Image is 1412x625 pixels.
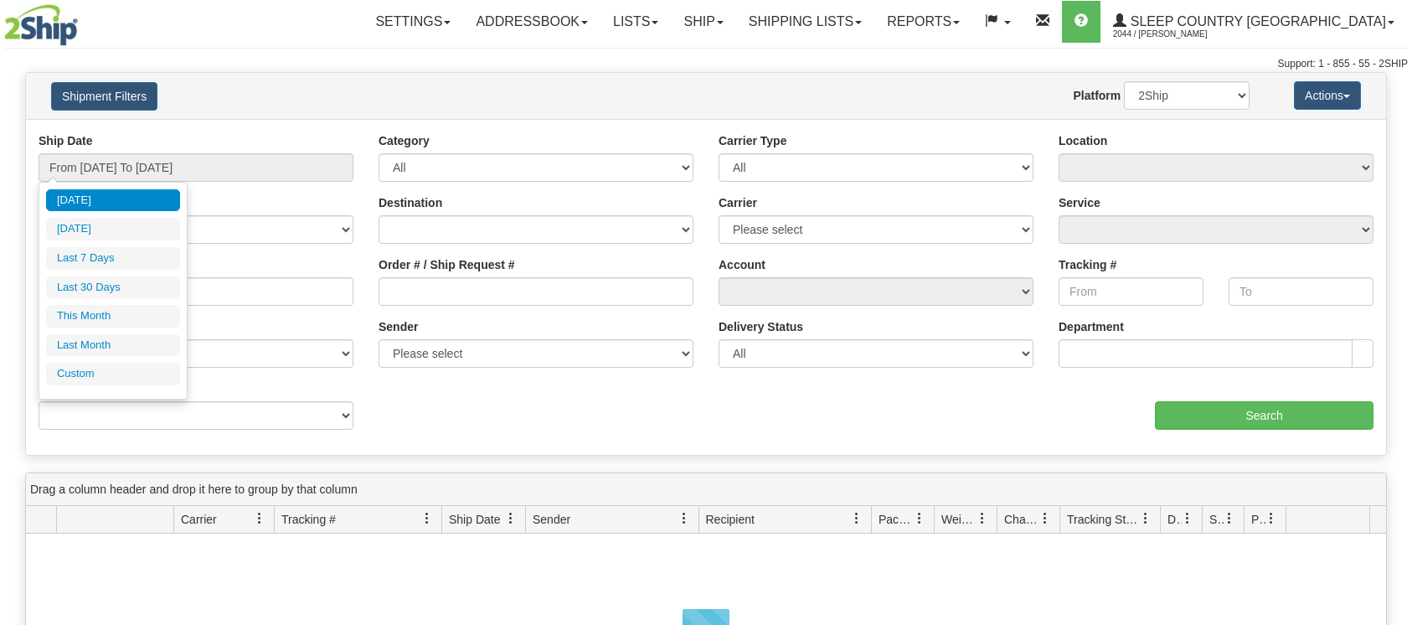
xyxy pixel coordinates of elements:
span: Tracking # [281,511,336,528]
li: Last 7 Days [46,247,180,270]
a: Reports [874,1,972,43]
li: Custom [46,363,180,385]
button: Actions [1294,81,1361,110]
li: Last 30 Days [46,276,180,299]
a: Carrier filter column settings [245,504,274,533]
input: Search [1155,401,1373,430]
label: Ship Date [39,132,93,149]
a: Ship Date filter column settings [497,504,525,533]
span: Pickup Status [1251,511,1265,528]
a: Ship [671,1,735,43]
label: Carrier Type [719,132,786,149]
li: This Month [46,305,180,328]
div: Support: 1 - 855 - 55 - 2SHIP [4,57,1408,71]
label: Sender [379,318,418,335]
a: Sleep Country [GEOGRAPHIC_DATA] 2044 / [PERSON_NAME] [1100,1,1407,43]
img: logo2044.jpg [4,4,78,46]
span: Carrier [181,511,217,528]
input: From [1059,277,1203,306]
span: Charge [1004,511,1039,528]
iframe: chat widget [1373,227,1410,398]
li: [DATE] [46,189,180,212]
span: Sleep Country [GEOGRAPHIC_DATA] [1126,14,1386,28]
li: [DATE] [46,218,180,240]
label: Location [1059,132,1107,149]
label: Account [719,256,765,273]
a: Recipient filter column settings [843,504,871,533]
span: Recipient [706,511,755,528]
span: Sender [533,511,570,528]
a: Delivery Status filter column settings [1173,504,1202,533]
a: Lists [600,1,671,43]
span: Weight [941,511,977,528]
input: To [1229,277,1373,306]
a: Weight filter column settings [968,504,997,533]
label: Delivery Status [719,318,803,335]
li: Last Month [46,334,180,357]
label: Category [379,132,430,149]
button: Shipment Filters [51,82,157,111]
a: Tracking # filter column settings [413,504,441,533]
a: Sender filter column settings [670,504,698,533]
a: Settings [363,1,463,43]
span: 2044 / [PERSON_NAME] [1113,26,1239,43]
a: Pickup Status filter column settings [1257,504,1286,533]
span: Packages [879,511,914,528]
label: Destination [379,194,442,211]
a: Tracking Status filter column settings [1131,504,1160,533]
a: Charge filter column settings [1031,504,1059,533]
span: Tracking Status [1067,511,1140,528]
span: Shipment Issues [1209,511,1224,528]
label: Platform [1073,87,1121,104]
div: grid grouping header [26,473,1386,506]
label: Tracking # [1059,256,1116,273]
label: Order # / Ship Request # [379,256,515,273]
span: Ship Date [449,511,500,528]
span: Delivery Status [1167,511,1182,528]
a: Packages filter column settings [905,504,934,533]
a: Shipment Issues filter column settings [1215,504,1244,533]
a: Shipping lists [736,1,874,43]
label: Carrier [719,194,757,211]
label: Service [1059,194,1100,211]
a: Addressbook [463,1,600,43]
label: Department [1059,318,1124,335]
